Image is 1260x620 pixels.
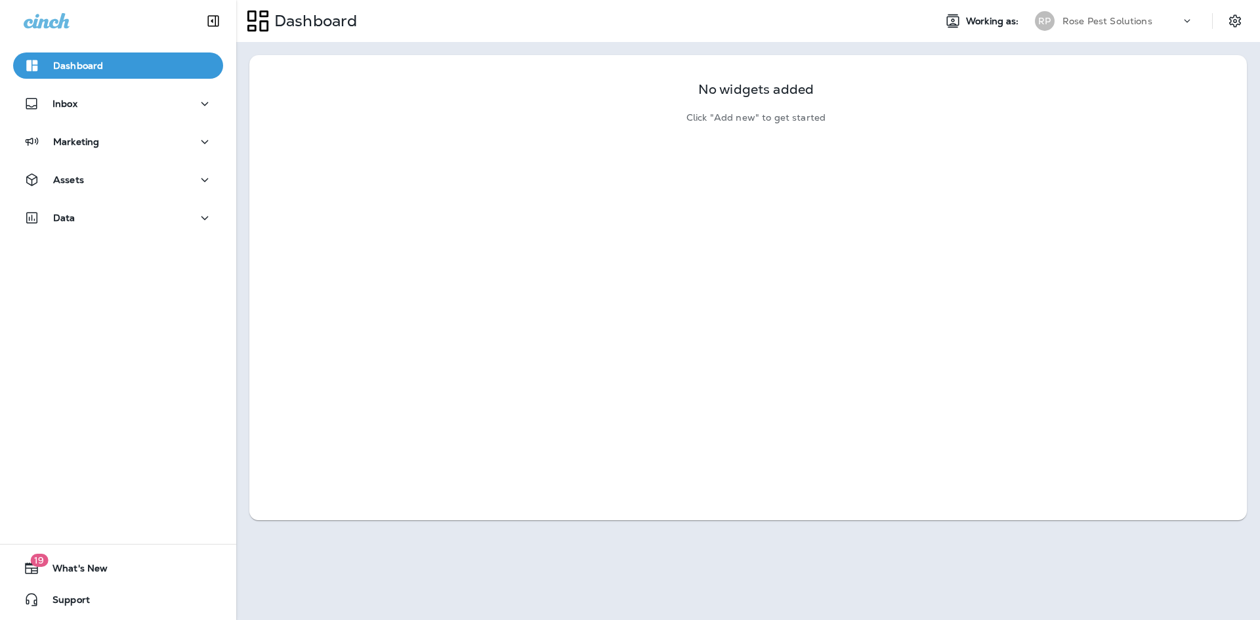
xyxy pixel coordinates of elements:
button: Collapse Sidebar [195,8,232,34]
button: Marketing [13,129,223,155]
button: Support [13,587,223,613]
button: 19What's New [13,555,223,581]
span: Support [39,594,90,610]
p: Click "Add new" to get started [686,112,826,123]
p: Dashboard [53,60,103,71]
button: Dashboard [13,52,223,79]
button: Settings [1223,9,1247,33]
p: Assets [53,175,84,185]
span: 19 [30,554,48,567]
span: Working as: [966,16,1022,27]
button: Assets [13,167,223,193]
div: RP [1035,11,1055,31]
button: Data [13,205,223,231]
span: What's New [39,563,108,579]
p: Marketing [53,136,99,147]
button: Inbox [13,91,223,117]
p: Data [53,213,75,223]
p: Dashboard [269,11,357,31]
p: Rose Pest Solutions [1062,16,1152,26]
p: No widgets added [698,84,814,95]
p: Inbox [52,98,77,109]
